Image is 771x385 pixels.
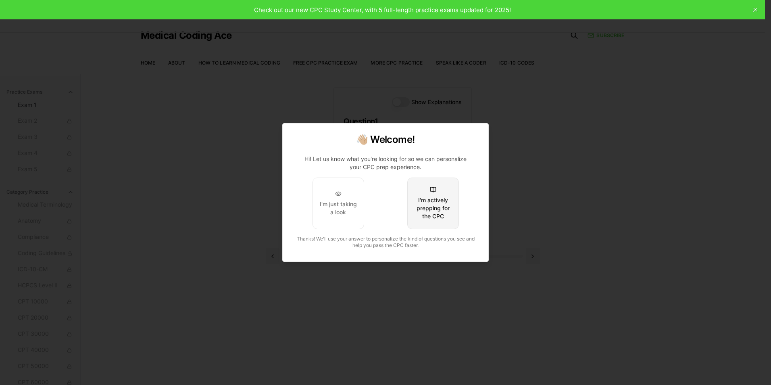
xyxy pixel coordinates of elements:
[407,178,459,229] button: I'm actively prepping for the CPC
[297,236,475,248] span: Thanks! We'll use your answer to personalize the kind of questions you see and help you pass the ...
[313,178,364,229] button: I'm just taking a look
[299,155,472,171] p: Hi! Let us know what you're looking for so we can personalize your CPC prep experience.
[292,133,479,146] h2: 👋🏼 Welcome!
[414,196,452,220] div: I'm actively prepping for the CPC
[319,200,357,216] div: I'm just taking a look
